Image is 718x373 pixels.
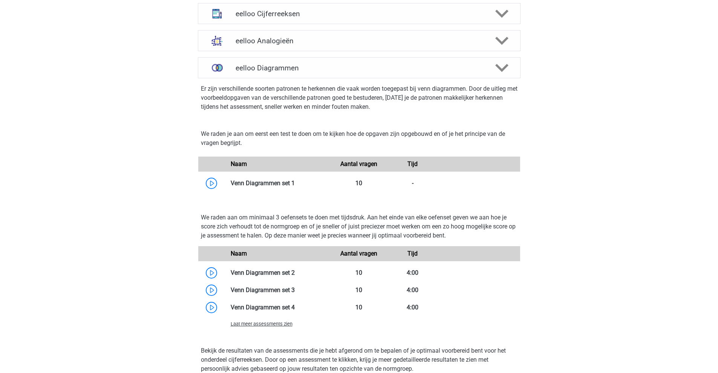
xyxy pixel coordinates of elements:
[225,160,332,169] div: Naam
[236,37,482,45] h4: eelloo Analogieën
[225,286,332,295] div: Venn Diagrammen set 3
[207,58,227,78] img: venn diagrammen
[332,160,386,169] div: Aantal vragen
[207,4,227,23] img: cijferreeksen
[225,249,332,258] div: Naam
[207,31,227,50] img: analogieen
[236,64,482,72] h4: eelloo Diagrammen
[236,9,482,18] h4: eelloo Cijferreeksen
[386,249,439,258] div: Tijd
[195,3,524,24] a: cijferreeksen eelloo Cijferreeksen
[201,84,517,111] p: Er zijn verschillende soorten patronen te herkennen die vaak worden toegepast bij venn diagrammen...
[231,321,292,327] span: Laat meer assessments zien
[225,303,332,312] div: Venn Diagrammen set 4
[201,213,517,240] p: We raden aan om minimaal 3 oefensets te doen met tijdsdruk. Aan het einde van elke oefenset geven...
[195,57,524,78] a: venn diagrammen eelloo Diagrammen
[332,249,386,258] div: Aantal vragen
[201,129,517,148] p: We raden je aan om eerst een test te doen om te kijken hoe de opgaven zijn opgebouwd en of je het...
[225,179,332,188] div: Venn Diagrammen set 1
[386,160,439,169] div: Tijd
[225,268,332,277] div: Venn Diagrammen set 2
[195,30,524,51] a: analogieen eelloo Analogieën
